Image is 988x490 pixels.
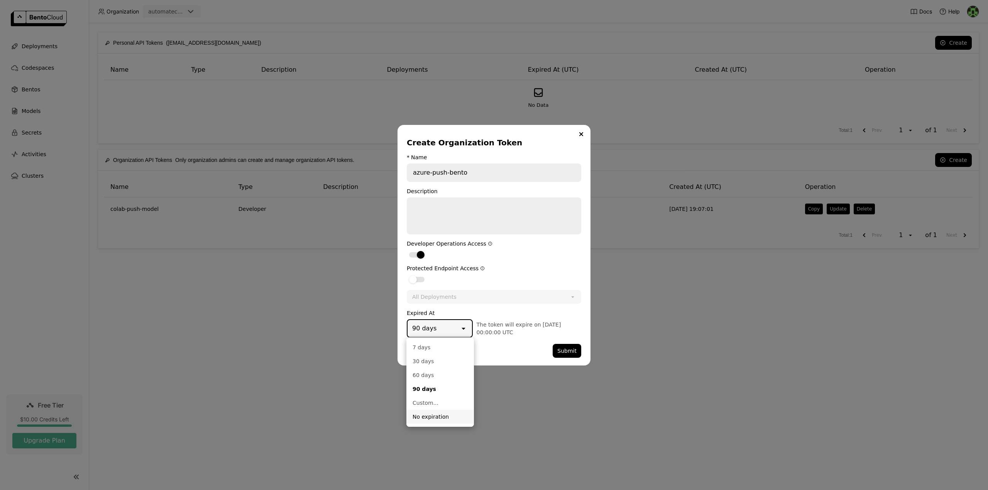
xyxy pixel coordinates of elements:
div: Name [411,154,427,160]
div: No expiration [413,413,468,421]
div: Protected Endpoint Access [407,265,581,271]
ul: Menu [406,337,474,427]
div: All Deployments [412,293,457,301]
div: Developer Operations Access [407,241,581,247]
div: dialog [398,125,590,365]
div: 30 days [413,357,468,365]
button: Submit [553,344,581,358]
div: 90 days [413,385,468,393]
svg: open [570,294,576,300]
div: 7 days [413,344,468,351]
svg: open [460,325,467,332]
div: Custom... [413,399,468,407]
div: Create Organization Token [407,137,578,148]
div: Expired At [407,310,581,316]
div: 90 days [412,324,436,333]
button: Close [577,130,586,139]
input: Selected All Deployments. [457,293,458,301]
div: Description [407,188,581,194]
span: The token will expire on [DATE] 00:00:00 UTC [477,322,561,335]
div: 60 days [413,371,468,379]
